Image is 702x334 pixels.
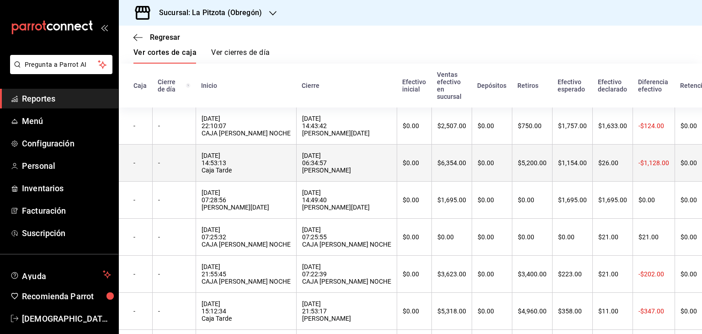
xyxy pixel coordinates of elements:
[437,159,466,167] div: $6,354.00
[22,115,111,127] span: Menú
[158,233,190,241] div: -
[478,196,506,204] div: $0.00
[302,115,391,137] div: [DATE] 14:43:42 [PERSON_NAME][DATE]
[6,66,112,76] a: Pregunta a Parrot AI
[202,152,291,174] div: [DATE] 14:53:13 Caja Tarde
[202,226,291,248] div: [DATE] 07:25:32 CAJA [PERSON_NAME] NOCHE
[158,78,190,93] div: Cierre de día
[133,122,147,129] div: -
[403,159,426,167] div: $0.00
[186,82,190,89] svg: El número de cierre de día es consecutivo y consolida todos los cortes de caja previos en un únic...
[22,137,111,150] span: Configuración
[158,122,190,129] div: -
[150,33,180,42] span: Regresar
[518,270,547,278] div: $3,400.00
[158,159,190,167] div: -
[437,122,466,129] div: $2,507.00
[403,233,426,241] div: $0.00
[22,182,111,194] span: Inventarios
[517,82,547,89] div: Retiros
[158,196,190,204] div: -
[402,78,426,93] div: Efectivo inicial
[518,307,547,315] div: $4,960.00
[518,196,547,204] div: $0.00
[133,196,147,204] div: -
[638,233,669,241] div: $21.00
[558,196,587,204] div: $1,695.00
[302,300,391,322] div: [DATE] 21:53:17 [PERSON_NAME]
[25,60,98,70] span: Pregunta a Parrot AI
[202,263,291,285] div: [DATE] 21:55:45 CAJA [PERSON_NAME] NOCHE
[638,122,669,129] div: -$124.00
[598,196,627,204] div: $1,695.00
[133,82,147,89] div: Caja
[22,290,111,302] span: Recomienda Parrot
[477,82,506,89] div: Depósitos
[302,189,391,211] div: [DATE] 14:49:40 [PERSON_NAME][DATE]
[558,233,587,241] div: $0.00
[638,196,669,204] div: $0.00
[598,78,627,93] div: Efectivo declarado
[302,82,391,89] div: Cierre
[598,159,627,167] div: $26.00
[22,92,111,105] span: Reportes
[638,307,669,315] div: -$347.00
[478,159,506,167] div: $0.00
[598,270,627,278] div: $21.00
[152,7,262,18] h3: Sucursal: La Pitzota (Obregón)
[22,160,111,172] span: Personal
[638,159,669,167] div: -$1,128.00
[558,159,587,167] div: $1,154.00
[201,82,291,89] div: Inicio
[202,300,291,322] div: [DATE] 15:12:34 Caja Tarde
[202,189,291,211] div: [DATE] 07:28:56 [PERSON_NAME][DATE]
[437,196,466,204] div: $1,695.00
[437,233,466,241] div: $0.00
[133,233,147,241] div: -
[518,159,547,167] div: $5,200.00
[558,307,587,315] div: $358.00
[22,269,99,280] span: Ayuda
[22,312,111,325] span: [DEMOGRAPHIC_DATA][PERSON_NAME]
[403,196,426,204] div: $0.00
[22,227,111,239] span: Suscripción
[133,48,270,64] div: navigation tabs
[158,307,190,315] div: -
[403,307,426,315] div: $0.00
[518,233,547,241] div: $0.00
[598,122,627,129] div: $1,633.00
[437,307,466,315] div: $5,318.00
[211,48,270,64] a: Ver cierres de día
[638,78,669,93] div: Diferencia efectivo
[133,159,147,167] div: -
[403,122,426,129] div: $0.00
[22,205,111,217] span: Facturación
[403,270,426,278] div: $0.00
[558,122,587,129] div: $1,757.00
[437,71,466,100] div: Ventas efectivo en sucursal
[478,233,506,241] div: $0.00
[302,263,391,285] div: [DATE] 07:22:39 CAJA [PERSON_NAME] NOCHE
[302,226,391,248] div: [DATE] 07:25:55 CAJA [PERSON_NAME] NOCHE
[558,270,587,278] div: $223.00
[101,24,108,31] button: open_drawer_menu
[598,307,627,315] div: $11.00
[133,270,147,278] div: -
[638,270,669,278] div: -$202.00
[133,307,147,315] div: -
[10,55,112,74] button: Pregunta a Parrot AI
[478,122,506,129] div: $0.00
[133,48,197,64] a: Ver cortes de caja
[158,270,190,278] div: -
[518,122,547,129] div: $750.00
[133,33,180,42] button: Regresar
[598,233,627,241] div: $21.00
[478,307,506,315] div: $0.00
[302,152,391,174] div: [DATE] 06:34:57 [PERSON_NAME]
[437,270,466,278] div: $3,623.00
[478,270,506,278] div: $0.00
[202,115,291,137] div: [DATE] 22:10:07 CAJA [PERSON_NAME] NOCHE
[558,78,587,93] div: Efectivo esperado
